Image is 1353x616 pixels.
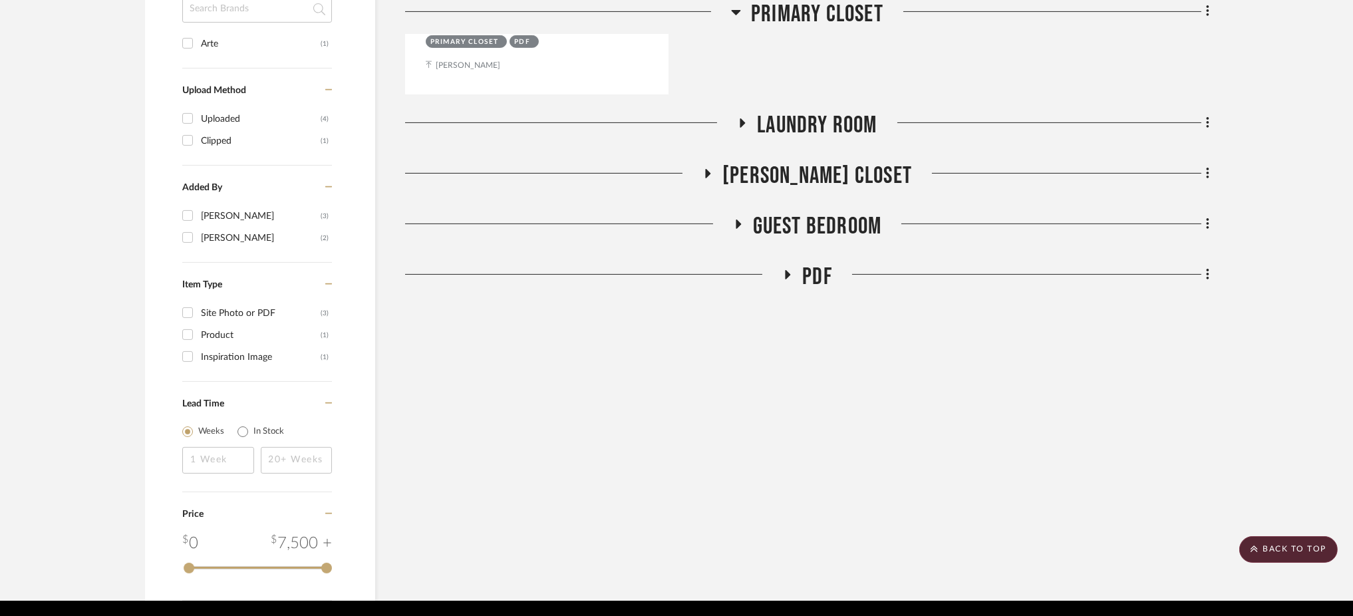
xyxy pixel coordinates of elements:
[182,447,254,474] input: 1 Week
[321,347,329,368] div: (1)
[321,325,329,346] div: (1)
[321,33,329,55] div: (1)
[253,425,284,438] label: In Stock
[261,447,333,474] input: 20+ Weeks
[514,37,531,47] div: PDF
[757,111,877,140] span: Laundry Room
[321,130,329,152] div: (1)
[182,510,204,519] span: Price
[722,162,912,190] span: [PERSON_NAME] Closet
[201,130,321,152] div: Clipped
[182,399,224,408] span: Lead Time
[753,212,882,241] span: Guest Bedroom
[201,347,321,368] div: Inspiration Image
[430,37,499,47] div: Primary Closet
[201,108,321,130] div: Uploaded
[321,108,329,130] div: (4)
[198,425,224,438] label: Weeks
[201,206,321,227] div: [PERSON_NAME]
[182,183,222,192] span: Added By
[201,228,321,249] div: [PERSON_NAME]
[182,280,222,289] span: Item Type
[321,228,329,249] div: (2)
[321,206,329,227] div: (3)
[182,86,246,95] span: Upload Method
[201,325,321,346] div: Product
[201,303,321,324] div: Site Photo or PDF
[182,532,198,555] div: 0
[1239,536,1338,563] scroll-to-top-button: BACK TO TOP
[201,33,321,55] div: Arte
[271,532,332,555] div: 7,500 +
[321,303,329,324] div: (3)
[802,263,832,291] span: PDF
